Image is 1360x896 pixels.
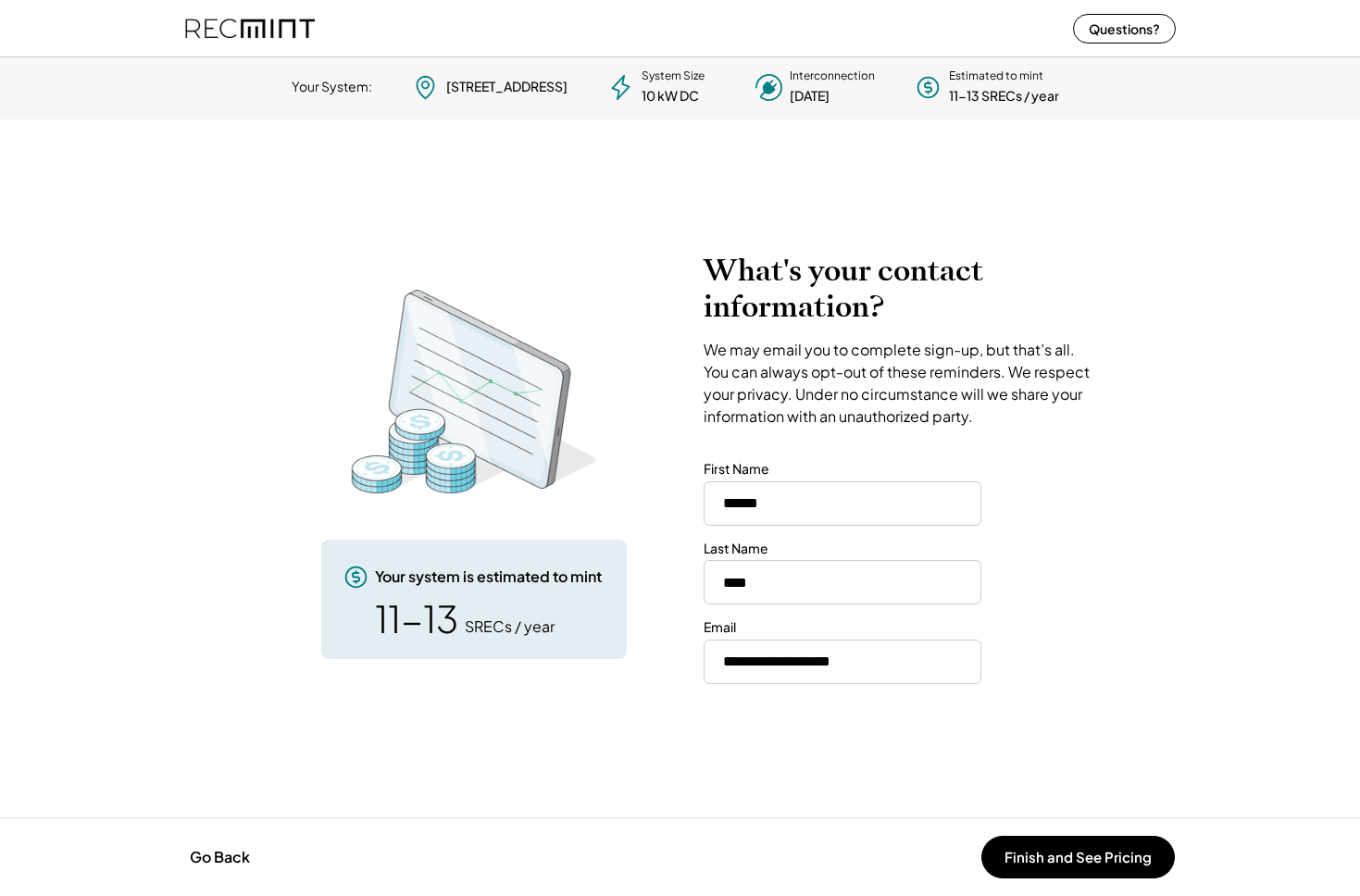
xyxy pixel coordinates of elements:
[704,540,768,558] div: Last Name
[704,460,769,479] div: First Name
[949,68,1043,84] div: Estimated to mint
[184,837,256,877] button: Go Back
[704,339,1097,428] div: We may email you to complete sign-up, but that’s all. You can always opt-out of these reminders. ...
[790,87,830,106] div: [DATE]
[465,616,555,637] div: SRECs / year
[375,600,458,637] div: 11-13
[642,68,705,84] div: System Size
[790,68,875,84] div: Interconnection
[446,78,568,96] div: [STREET_ADDRESS]
[704,618,736,637] div: Email
[1073,14,1176,44] button: Questions?
[981,836,1175,878] button: Finish and See Pricing
[642,87,699,106] div: 10 kW DC
[185,4,315,53] img: recmint-logotype%403x%20%281%29.jpeg
[375,566,602,587] div: Your system is estimated to mint
[949,87,1059,106] div: 11-13 SRECs / year
[326,280,622,503] img: RecMintArtboard%203%20copy%204.png
[292,78,372,96] div: Your System:
[704,253,1097,325] h2: What's your contact information?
